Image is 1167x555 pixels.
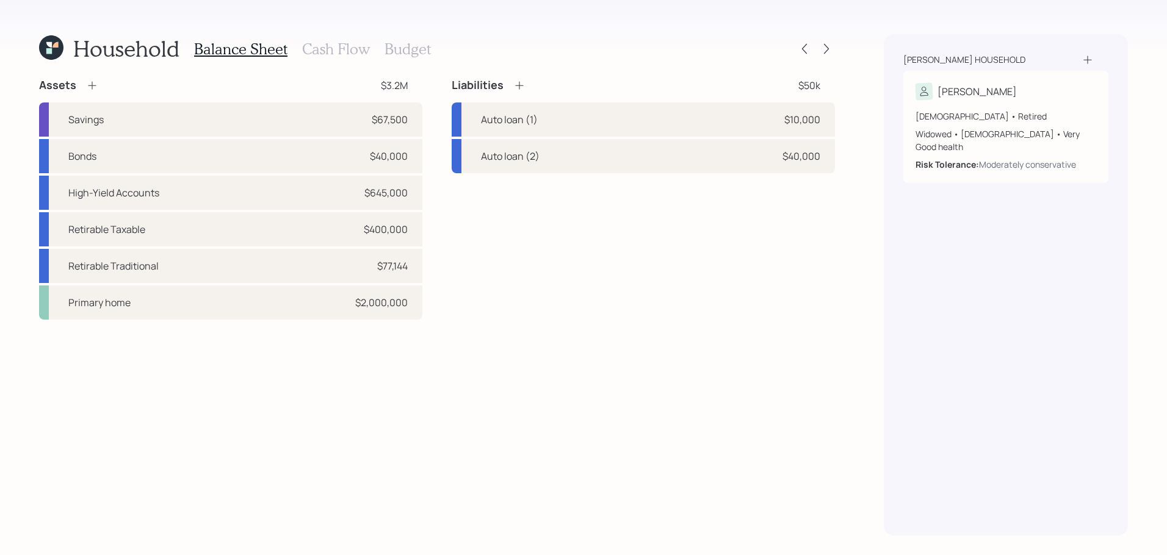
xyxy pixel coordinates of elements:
[481,112,538,127] div: Auto loan (1)
[68,112,104,127] div: Savings
[979,158,1076,171] div: Moderately conservative
[370,149,408,163] div: $40,000
[68,185,159,200] div: High-Yield Accounts
[302,40,370,58] h3: Cash Flow
[355,295,408,310] div: $2,000,000
[377,259,408,273] div: $77,144
[916,159,979,170] b: Risk Tolerance:
[481,149,540,163] div: Auto loan (2)
[364,185,408,200] div: $645,000
[68,149,96,163] div: Bonds
[452,79,504,92] h4: Liabilities
[385,40,431,58] h3: Budget
[903,54,1025,66] div: [PERSON_NAME] household
[372,112,408,127] div: $67,500
[782,149,820,163] div: $40,000
[798,78,820,93] div: $50k
[68,295,131,310] div: Primary home
[938,84,1017,99] div: [PERSON_NAME]
[73,35,179,62] h1: Household
[916,127,1096,153] div: Widowed • [DEMOGRAPHIC_DATA] • Very Good health
[784,112,820,127] div: $10,000
[381,78,408,93] div: $3.2M
[68,222,145,237] div: Retirable Taxable
[194,40,287,58] h3: Balance Sheet
[916,110,1096,123] div: [DEMOGRAPHIC_DATA] • Retired
[364,222,408,237] div: $400,000
[39,79,76,92] h4: Assets
[68,259,159,273] div: Retirable Traditional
